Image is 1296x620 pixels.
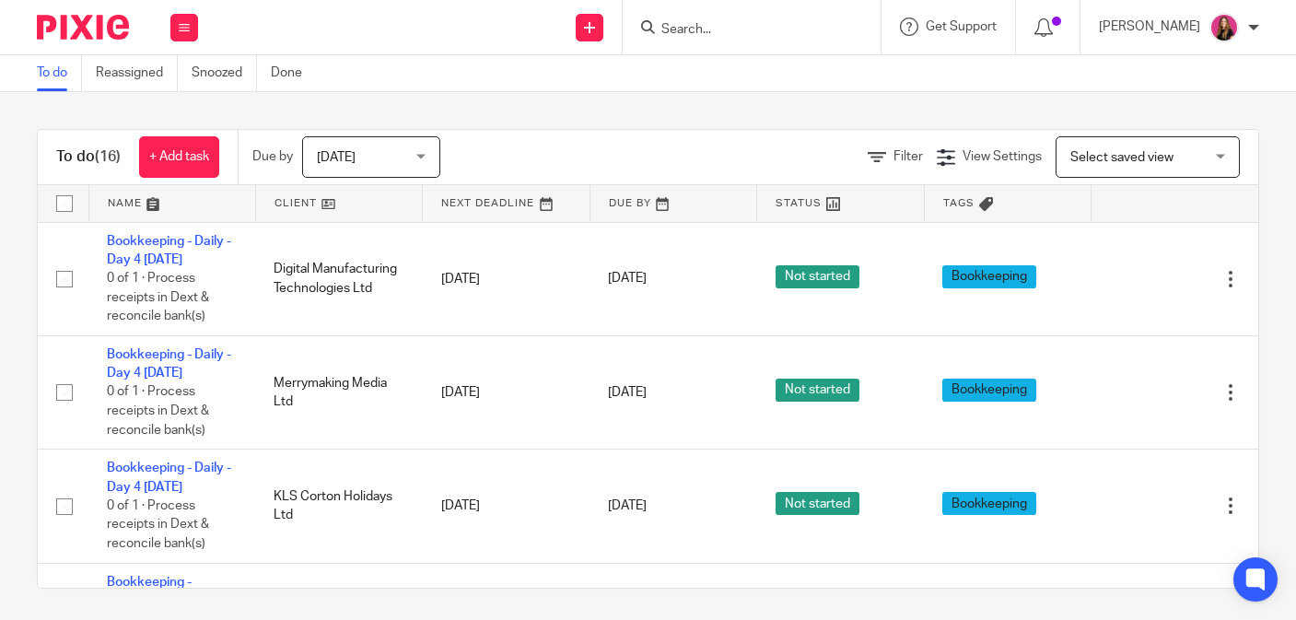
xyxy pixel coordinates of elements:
a: + Add task [139,136,219,178]
td: [DATE] [423,450,590,563]
p: Due by [252,147,293,166]
span: [DATE] [608,273,647,286]
span: Select saved view [1070,151,1173,164]
span: 0 of 1 · Process receipts in Dext & reconcile bank(s) [107,272,209,322]
td: Digital Manufacturing Technologies Ltd [255,222,422,335]
a: Bookkeeping - Weekly Queries [107,576,199,607]
td: [DATE] [423,222,590,335]
a: Bookkeeping - Daily - Day 4 [DATE] [107,348,231,380]
span: Get Support [926,20,997,33]
span: Bookkeeping [942,379,1036,402]
span: Tags [943,198,975,208]
h1: To do [56,147,121,167]
a: Reassigned [96,55,178,91]
td: [DATE] [423,335,590,449]
span: Filter [893,150,923,163]
td: KLS Corton Holidays Ltd [255,450,422,563]
input: Search [660,22,825,39]
span: [DATE] [608,386,647,399]
span: Not started [776,492,859,515]
a: To do [37,55,82,91]
span: View Settings [963,150,1042,163]
span: [DATE] [317,151,356,164]
span: (16) [95,149,121,164]
span: Bookkeeping [942,265,1036,288]
span: Not started [776,265,859,288]
td: Merrymaking Media Ltd [255,335,422,449]
p: [PERSON_NAME] [1099,18,1200,36]
span: 0 of 1 · Process receipts in Dext & reconcile bank(s) [107,386,209,437]
a: Done [271,55,316,91]
span: Bookkeeping [942,492,1036,515]
a: Bookkeeping - Daily - Day 4 [DATE] [107,462,231,493]
span: [DATE] [608,499,647,512]
img: Pixie [37,15,129,40]
a: Bookkeeping - Daily - Day 4 [DATE] [107,235,231,266]
img: 17.png [1209,13,1239,42]
a: Snoozed [192,55,257,91]
span: Not started [776,379,859,402]
span: 0 of 1 · Process receipts in Dext & reconcile bank(s) [107,499,209,550]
